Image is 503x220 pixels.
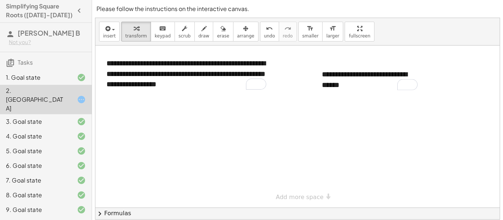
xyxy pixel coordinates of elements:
i: Task finished and correct. [77,117,86,126]
i: redo [284,24,291,33]
button: format_sizelarger [322,22,343,42]
div: 7. Goal state [6,176,65,185]
div: 1. Goal state [6,73,65,82]
div: 9. Goal state [6,205,65,214]
i: Task finished and correct. [77,176,86,185]
i: Task finished and correct. [77,191,86,199]
i: Task finished and correct. [77,205,86,214]
span: arrange [237,33,254,39]
span: undo [264,33,275,39]
button: scrub [175,22,195,42]
span: [PERSON_NAME] B [18,29,80,37]
div: 8. Goal state [6,191,65,199]
button: redoredo [279,22,297,42]
span: draw [198,33,210,39]
span: Add more space [276,194,324,201]
span: chevron_right [95,209,104,218]
span: larger [326,33,339,39]
span: Tasks [18,58,33,66]
div: 4. Goal state [6,132,65,141]
span: insert [103,33,116,39]
div: To enrich screen reader interactions, please activate Accessibility in Grammarly extension settings [99,51,274,97]
i: keyboard [159,24,166,33]
span: smaller [302,33,319,39]
button: draw [194,22,214,42]
button: chevron_rightFormulas [95,208,500,219]
span: redo [283,33,293,39]
div: 2. [GEOGRAPHIC_DATA] [6,86,65,113]
span: transform [125,33,147,39]
span: erase [217,33,229,39]
button: fullscreen [345,22,374,42]
button: keyboardkeypad [151,22,175,42]
button: insert [99,22,120,42]
div: To enrich screen reader interactions, please activate Accessibility in Grammarly extension settings [314,62,425,97]
button: undoundo [260,22,279,42]
button: transform [121,22,151,42]
button: arrange [233,22,258,42]
div: 6. Goal state [6,161,65,170]
i: Task finished and correct. [77,132,86,141]
div: 5. Goal state [6,147,65,155]
i: Task started. [77,95,86,104]
h4: Simplifying Square Roots ([DATE]-[DATE]) [6,2,73,19]
i: undo [266,24,273,33]
button: erase [213,22,233,42]
i: format_size [329,24,336,33]
span: fullscreen [349,33,370,39]
div: 3. Goal state [6,117,65,126]
button: format_sizesmaller [298,22,323,42]
i: Task finished and correct. [77,147,86,155]
div: Not you? [9,39,86,46]
i: format_size [307,24,314,33]
span: keypad [155,33,171,39]
i: Task finished and correct. [77,161,86,170]
span: scrub [179,33,191,39]
p: Please follow the instructions on the interactive canvas. [96,4,499,13]
i: Task finished and correct. [77,73,86,82]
